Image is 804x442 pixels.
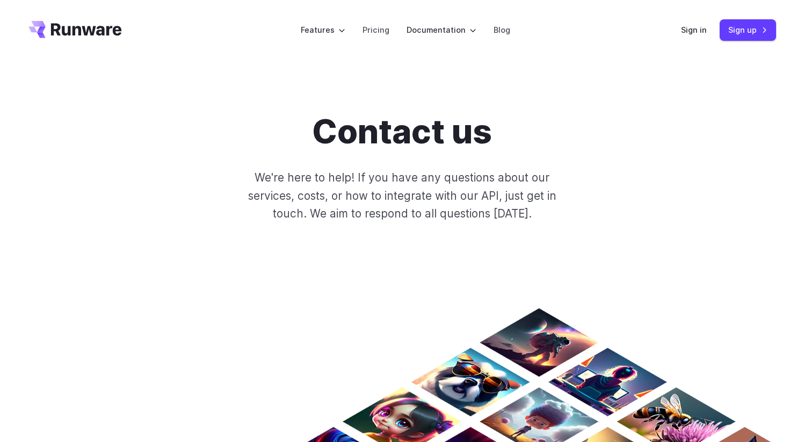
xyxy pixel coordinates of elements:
[312,112,492,151] h1: Contact us
[301,24,345,36] label: Features
[720,19,776,40] a: Sign up
[363,24,389,36] a: Pricing
[28,21,122,38] a: Go to /
[494,24,510,36] a: Blog
[407,24,476,36] label: Documentation
[230,169,574,222] p: We're here to help! If you have any questions about our services, costs, or how to integrate with...
[681,24,707,36] a: Sign in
